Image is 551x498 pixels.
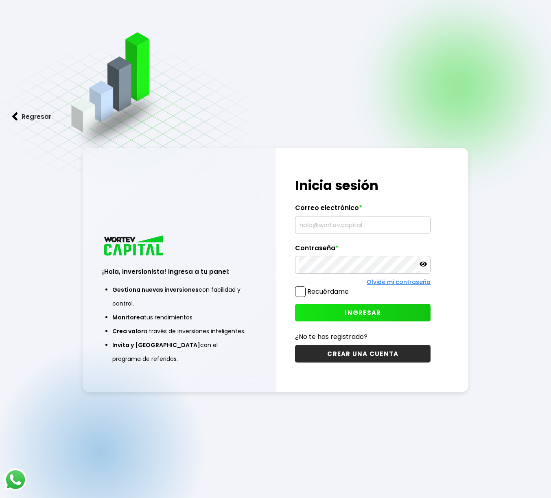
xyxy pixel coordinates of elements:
[102,267,256,276] h3: ¡Hola, inversionista! Ingresa a tu panel:
[295,204,431,216] label: Correo electrónico
[112,338,246,366] li: con el programa de referidos.
[299,216,427,234] input: hola@wortev.capital
[345,308,381,317] span: INGRESAR
[12,112,18,121] img: flecha izquierda
[112,310,246,324] li: tus rendimientos.
[295,176,431,195] h1: Inicia sesión
[112,327,144,335] span: Crea valor
[112,313,144,321] span: Monitorea
[295,244,431,256] label: Contraseña
[112,324,246,338] li: a través de inversiones inteligentes.
[112,341,200,349] span: Invita y [GEOGRAPHIC_DATA]
[4,468,27,491] img: logos_whatsapp-icon.242b2217.svg
[295,332,431,342] p: ¿No te has registrado?
[295,332,431,363] a: ¿No te has registrado?CREAR UNA CUENTA
[307,287,349,296] label: Recuérdame
[102,234,166,258] img: logo_wortev_capital
[112,286,199,294] span: Gestiona nuevas inversiones
[112,283,246,310] li: con facilidad y control.
[295,345,431,363] button: CREAR UNA CUENTA
[295,304,431,321] button: INGRESAR
[367,278,431,286] a: Olvidé mi contraseña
